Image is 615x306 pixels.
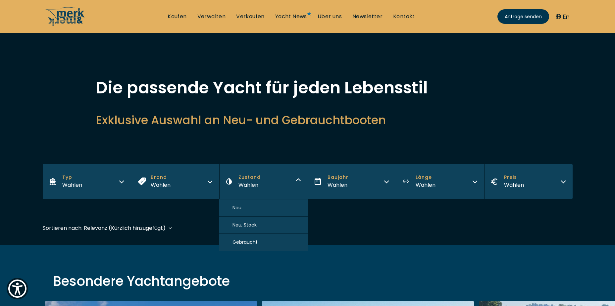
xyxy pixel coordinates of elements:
span: Gebraucht [232,239,258,246]
button: ZustandWählen [219,164,308,199]
span: Preis [504,174,524,181]
span: Baujahr [328,174,348,181]
button: PreisWählen [484,164,573,199]
button: BrandWählen [131,164,219,199]
a: Anfrage senden [497,9,549,24]
button: LängeWählen [396,164,484,199]
button: Show Accessibility Preferences [7,278,28,299]
div: Wählen [238,181,261,189]
h1: Die passende Yacht für jeden Lebensstil [96,79,520,96]
a: Verkaufen [236,13,265,20]
div: Wählen [328,181,348,189]
button: En [556,12,570,21]
a: Yacht News [275,13,307,20]
span: Brand [151,174,171,181]
div: Wählen [151,181,171,189]
span: Neu [232,204,241,211]
span: Länge [416,174,436,181]
div: Wählen [62,181,82,189]
button: TypWählen [43,164,131,199]
button: Neu, Stock [219,217,308,234]
a: Newsletter [352,13,383,20]
span: Anfrage senden [505,13,542,20]
div: Sortieren nach: Relevanz (Kürzlich hinzugefügt) [43,224,166,232]
span: Zustand [238,174,261,181]
h2: Exklusive Auswahl an Neu- und Gebrauchtbooten [96,112,520,128]
div: Wählen [416,181,436,189]
a: Kontakt [393,13,415,20]
span: Neu, Stock [232,222,257,229]
div: Wählen [504,181,524,189]
a: Verwalten [197,13,226,20]
a: Kaufen [168,13,186,20]
span: Typ [62,174,82,181]
button: Gebraucht [219,234,308,251]
a: Über uns [318,13,342,20]
button: BaujahrWählen [308,164,396,199]
button: Neu [219,199,308,217]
